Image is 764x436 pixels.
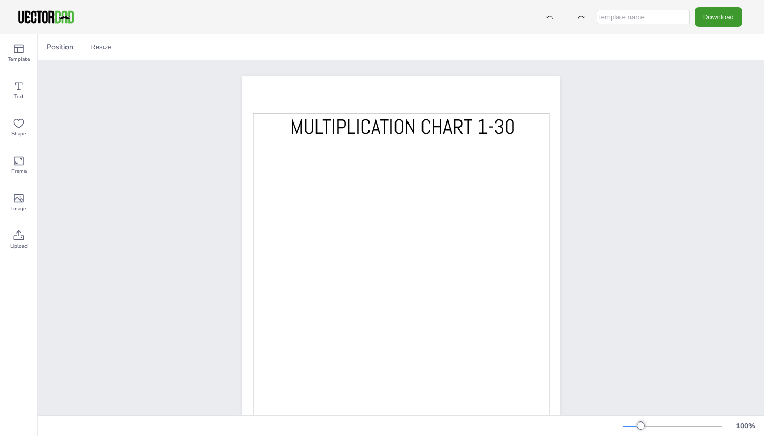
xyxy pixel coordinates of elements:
[17,9,75,25] img: VectorDad-1.png
[14,92,24,101] span: Text
[10,242,28,250] span: Upload
[11,130,26,138] span: Shape
[8,55,30,63] span: Template
[45,42,75,52] span: Position
[733,421,758,431] div: 100 %
[290,114,516,140] span: MULTIPLICATION CHART 1-30
[11,167,27,175] span: Frame
[597,10,690,24] input: template name
[695,7,742,26] button: Download
[86,39,116,56] button: Resize
[11,205,26,213] span: Image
